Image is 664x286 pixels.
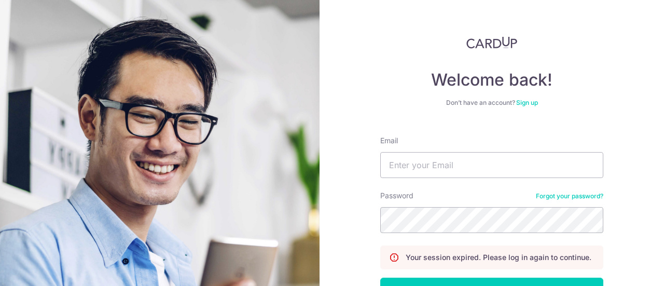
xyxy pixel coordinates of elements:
[380,135,398,146] label: Email
[380,99,603,107] div: Don’t have an account?
[406,252,591,263] p: Your session expired. Please log in again to continue.
[536,192,603,200] a: Forgot your password?
[466,36,517,49] img: CardUp Logo
[380,190,413,201] label: Password
[380,70,603,90] h4: Welcome back!
[380,152,603,178] input: Enter your Email
[516,99,538,106] a: Sign up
